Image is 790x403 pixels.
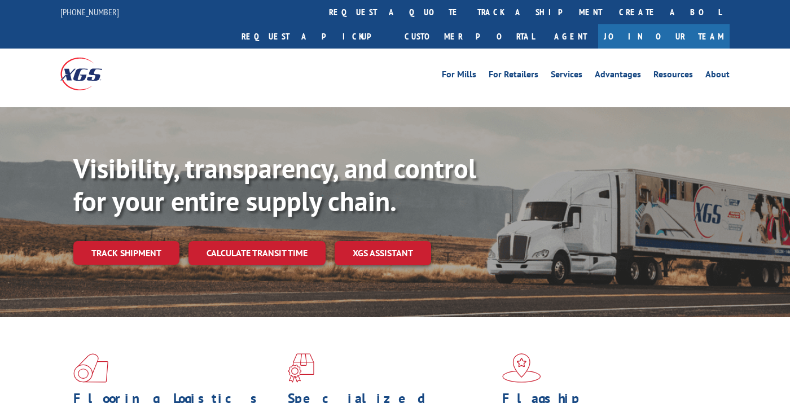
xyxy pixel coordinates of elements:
[73,353,108,383] img: xgs-icon-total-supply-chain-intelligence-red
[442,70,476,82] a: For Mills
[502,353,541,383] img: xgs-icon-flagship-distribution-model-red
[489,70,538,82] a: For Retailers
[335,241,431,265] a: XGS ASSISTANT
[288,353,314,383] img: xgs-icon-focused-on-flooring-red
[543,24,598,49] a: Agent
[595,70,641,82] a: Advantages
[551,70,582,82] a: Services
[705,70,730,82] a: About
[233,24,396,49] a: Request a pickup
[60,6,119,17] a: [PHONE_NUMBER]
[598,24,730,49] a: Join Our Team
[653,70,693,82] a: Resources
[73,241,179,265] a: Track shipment
[188,241,326,265] a: Calculate transit time
[396,24,543,49] a: Customer Portal
[73,151,476,218] b: Visibility, transparency, and control for your entire supply chain.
